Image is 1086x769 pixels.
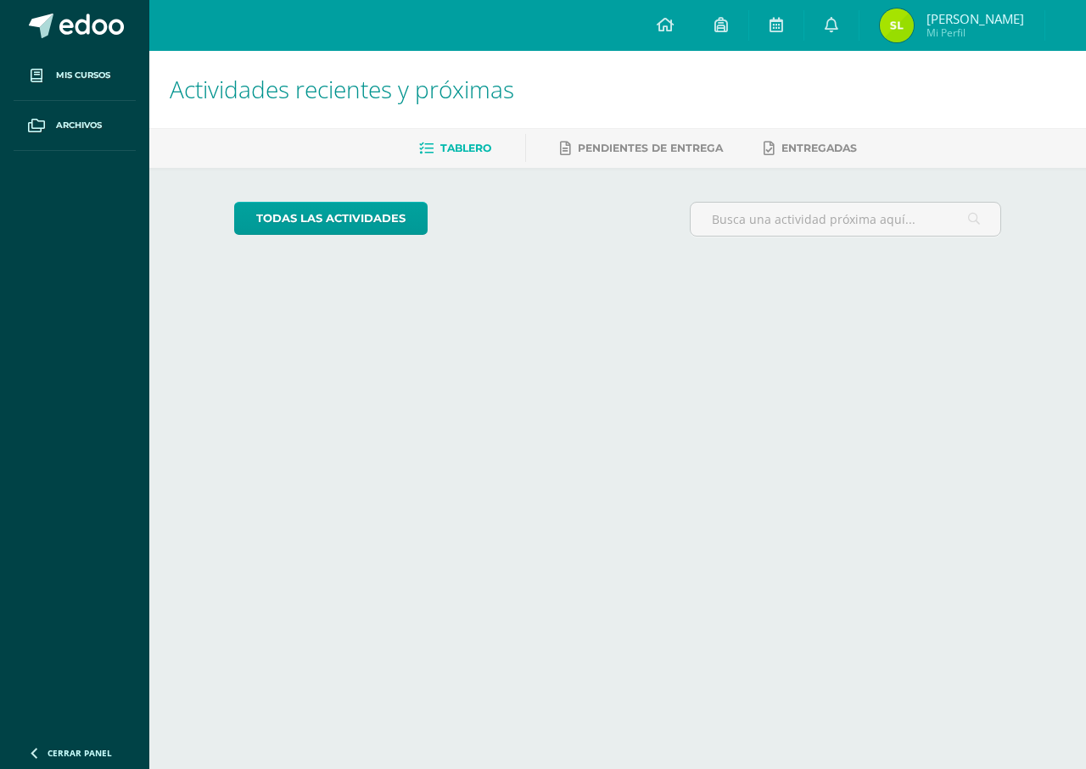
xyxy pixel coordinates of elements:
a: todas las Actividades [234,202,428,235]
a: Entregadas [764,135,857,162]
span: [PERSON_NAME] [926,10,1024,27]
img: 33177dedb9c015e9fb844d0f067e2225.png [880,8,914,42]
a: Tablero [419,135,491,162]
a: Mis cursos [14,51,136,101]
span: Actividades recientes y próximas [170,73,514,105]
span: Mis cursos [56,69,110,82]
span: Cerrar panel [48,747,112,759]
span: Entregadas [781,142,857,154]
a: Archivos [14,101,136,151]
input: Busca una actividad próxima aquí... [691,203,1001,236]
a: Pendientes de entrega [560,135,723,162]
span: Archivos [56,119,102,132]
span: Tablero [440,142,491,154]
span: Pendientes de entrega [578,142,723,154]
span: Mi Perfil [926,25,1024,40]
